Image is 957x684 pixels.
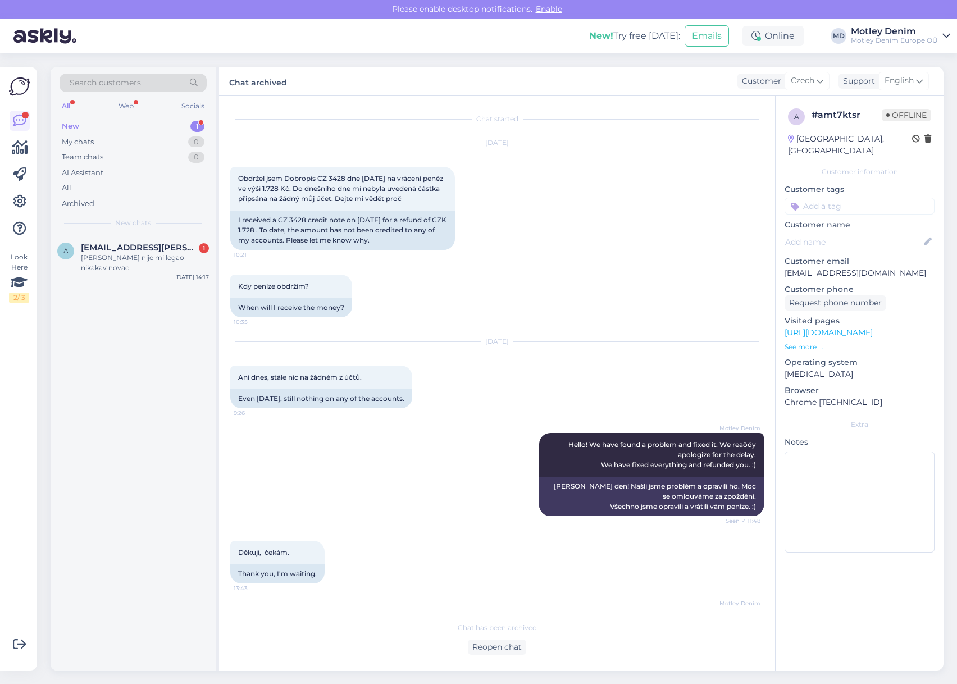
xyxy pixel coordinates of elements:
[230,138,764,148] div: [DATE]
[785,315,935,327] p: Visited pages
[175,273,209,281] div: [DATE] 14:17
[230,336,764,346] div: [DATE]
[785,436,935,448] p: Notes
[468,640,526,655] div: Reopen chat
[9,252,29,303] div: Look Here
[685,25,729,47] button: Emails
[785,368,935,380] p: [MEDICAL_DATA]
[62,183,71,194] div: All
[62,121,79,132] div: New
[63,247,69,255] span: a
[81,243,198,253] span: adn.tanovic@gmail.com
[788,133,912,157] div: [GEOGRAPHIC_DATA], [GEOGRAPHIC_DATA]
[785,419,935,430] div: Extra
[230,298,352,317] div: When will I receive the money?
[229,74,287,89] label: Chat archived
[838,75,875,87] div: Support
[589,30,613,41] b: New!
[116,99,136,113] div: Web
[785,385,935,396] p: Browser
[882,109,931,121] span: Offline
[785,357,935,368] p: Operating system
[785,256,935,267] p: Customer email
[791,75,814,87] span: Czech
[60,99,72,113] div: All
[9,293,29,303] div: 2 / 3
[238,548,289,557] span: Děkuji, čekám.
[190,121,204,132] div: 1
[188,136,204,148] div: 0
[62,167,103,179] div: AI Assistant
[785,198,935,215] input: Add a tag
[179,99,207,113] div: Socials
[831,28,846,44] div: MD
[238,282,309,290] span: Kdy peníze obdržím?
[62,136,94,148] div: My chats
[742,26,804,46] div: Online
[532,4,566,14] span: Enable
[234,318,276,326] span: 10:35
[568,440,758,469] span: Hello! We have found a problem and fixed it. We reaööy apologize for the delay. We have fixed eve...
[230,114,764,124] div: Chat started
[539,477,764,516] div: [PERSON_NAME] den! Našli jsme problém a opravili ho. Moc se omlouváme za zpoždění. Všechno jsme o...
[238,174,445,203] span: Obdržel jsem Dobropis CZ 3428 dne [DATE] na vrácení peněz ve výši 1.728 Kč. Do dnešního dne mi ne...
[785,267,935,279] p: [EMAIL_ADDRESS][DOMAIN_NAME]
[851,27,950,45] a: Motley DenimMotley Denim Europe OÜ
[234,409,276,417] span: 9:26
[9,76,30,97] img: Askly Logo
[794,112,799,121] span: a
[718,517,760,525] span: Seen ✓ 11:48
[81,253,209,273] div: [PERSON_NAME] nije mi legao nikakav novac.
[458,623,537,633] span: Chat has been archived
[238,373,362,381] span: Ani dnes, stále nic na žádném z účtů.
[785,236,922,248] input: Add name
[62,152,103,163] div: Team chats
[737,75,781,87] div: Customer
[851,27,938,36] div: Motley Denim
[785,342,935,352] p: See more ...
[188,152,204,163] div: 0
[718,424,760,432] span: Motley Denim
[234,250,276,259] span: 10:21
[785,167,935,177] div: Customer information
[785,295,886,311] div: Request phone number
[62,198,94,209] div: Archived
[230,211,455,250] div: I received a CZ 3428 credit note on [DATE] for a refund of CZK 1.728 . To date, the amount has no...
[234,584,276,592] span: 13:43
[70,77,141,89] span: Search customers
[851,36,938,45] div: Motley Denim Europe OÜ
[785,396,935,408] p: Chrome [TECHNICAL_ID]
[785,284,935,295] p: Customer phone
[785,327,873,338] a: [URL][DOMAIN_NAME]
[589,29,680,43] div: Try free [DATE]:
[230,389,412,408] div: Even [DATE], still nothing on any of the accounts.
[199,243,209,253] div: 1
[785,184,935,195] p: Customer tags
[812,108,882,122] div: # amt7ktsr
[785,219,935,231] p: Customer name
[718,599,760,608] span: Motley Denim
[885,75,914,87] span: English
[230,564,325,583] div: Thank you, I'm waiting.
[115,218,151,228] span: New chats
